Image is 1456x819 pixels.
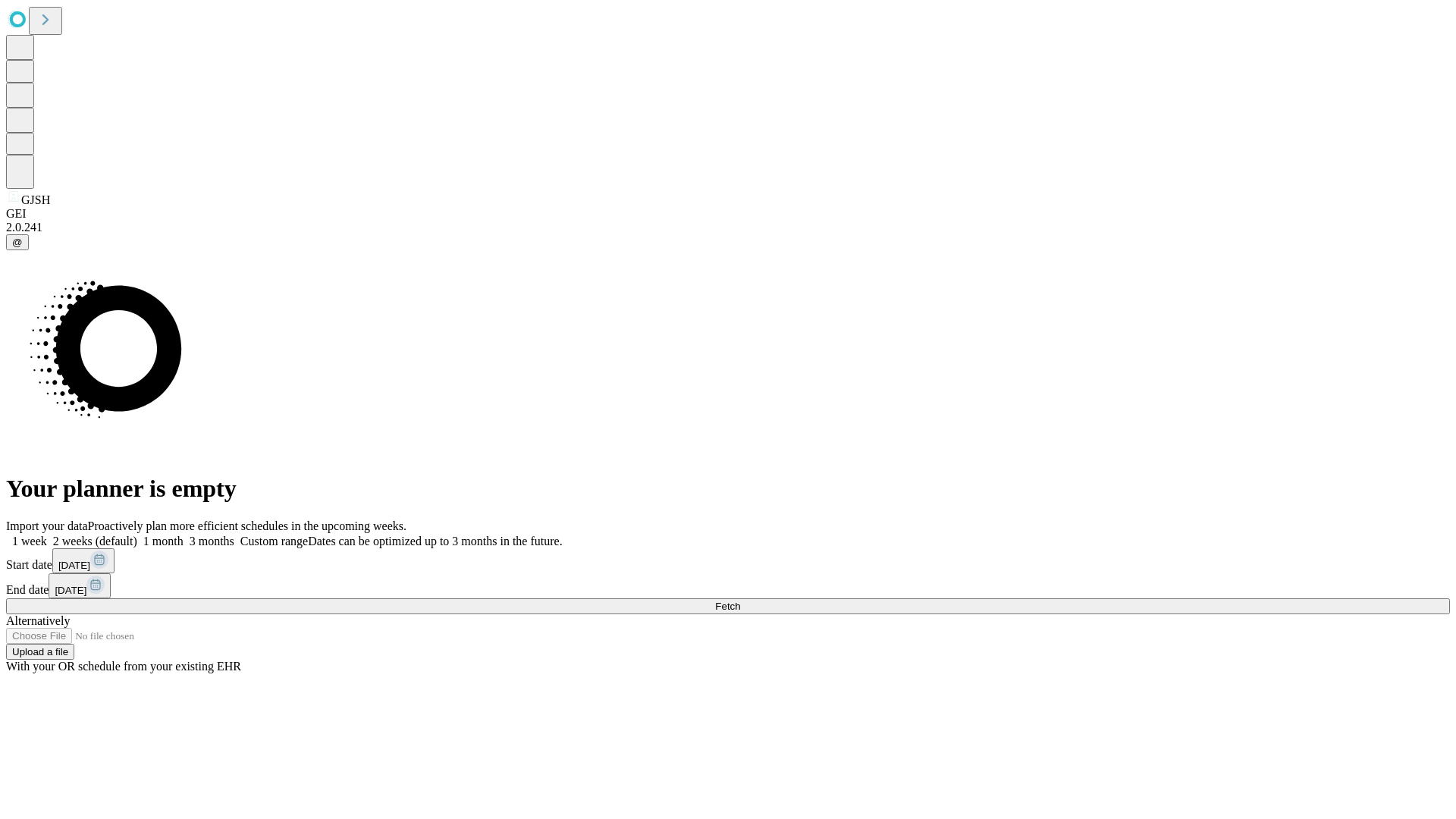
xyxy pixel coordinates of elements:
button: Fetch [6,598,1450,614]
span: Proactively plan more efficient schedules in the upcoming weeks. [88,519,406,532]
span: With your OR schedule from your existing EHR [6,660,241,673]
span: 2 weeks (default) [53,535,137,548]
button: @ [6,234,29,250]
span: Dates can be optimized up to 3 months in the future. [308,535,562,548]
div: Start date [6,548,1450,573]
span: @ [12,237,23,248]
div: 2.0.241 [6,221,1450,234]
span: [DATE] [55,585,86,596]
span: Fetch [715,601,740,612]
span: 1 month [143,535,184,548]
h1: Your planner is empty [6,475,1450,503]
div: End date [6,573,1450,598]
button: Upload a file [6,644,74,660]
button: [DATE] [52,548,115,573]
span: 3 months [190,535,234,548]
span: 1 week [12,535,47,548]
span: Alternatively [6,614,70,627]
button: [DATE] [49,573,111,598]
span: Custom range [240,535,308,548]
span: Import your data [6,519,88,532]
span: GJSH [21,193,50,206]
div: GEI [6,207,1450,221]
span: [DATE] [58,560,90,571]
